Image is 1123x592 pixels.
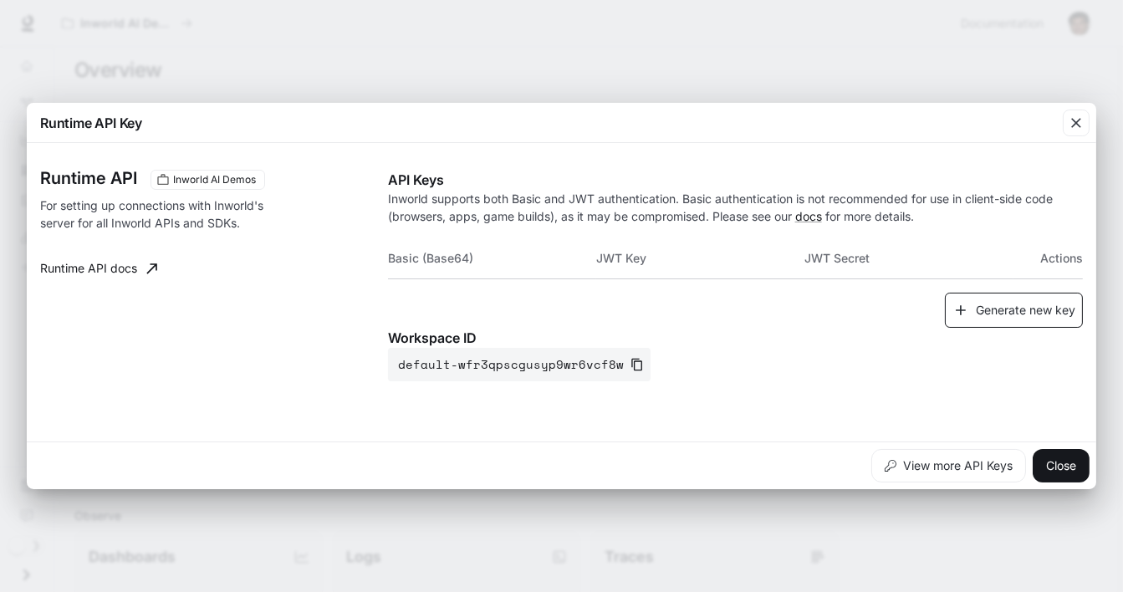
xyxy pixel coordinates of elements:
h3: Runtime API [40,170,137,186]
th: Actions [1013,238,1083,278]
th: JWT Secret [804,238,1013,278]
button: default-wfr3qpscgusyp9wr6vcf8w [388,348,651,381]
button: Close [1033,449,1090,482]
p: Runtime API Key [40,113,142,133]
th: Basic (Base64) [388,238,596,278]
a: Runtime API docs [33,252,164,285]
span: Inworld AI Demos [166,172,263,187]
th: JWT Key [596,238,804,278]
p: Inworld supports both Basic and JWT authentication. Basic authentication is not recommended for u... [388,190,1083,225]
p: API Keys [388,170,1083,190]
p: Workspace ID [388,328,1083,348]
button: View more API Keys [871,449,1026,482]
a: docs [795,209,822,223]
button: Generate new key [945,293,1083,329]
p: For setting up connections with Inworld's server for all Inworld APIs and SDKs. [40,196,291,232]
div: These keys will apply to your current workspace only [151,170,265,190]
